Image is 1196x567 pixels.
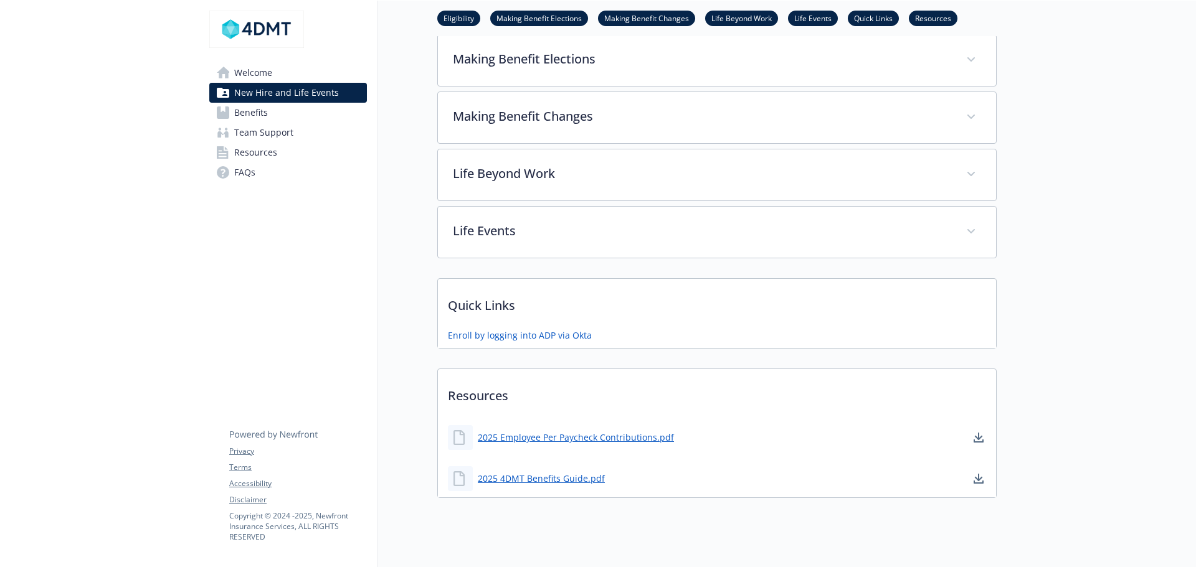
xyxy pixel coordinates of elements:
a: Terms [229,462,366,473]
p: Resources [438,369,996,415]
a: Enroll by logging into ADP via Okta [448,329,592,342]
a: Welcome [209,63,367,83]
div: Life Events [438,207,996,258]
p: Making Benefit Changes [453,107,951,126]
div: Making Benefit Elections [438,35,996,86]
a: Quick Links [848,12,899,24]
p: Quick Links [438,279,996,325]
a: Accessibility [229,478,366,489]
a: download document [971,430,986,445]
a: Team Support [209,123,367,143]
span: Welcome [234,63,272,83]
p: Making Benefit Elections [453,50,951,68]
a: Resources [209,143,367,162]
a: Resources [909,12,957,24]
div: Life Beyond Work [438,149,996,200]
a: 2025 Employee Per Paycheck Contributions.pdf [478,431,674,444]
a: 2025 4DMT Benefits Guide.pdf [478,472,605,485]
a: Making Benefit Changes [598,12,695,24]
div: Making Benefit Changes [438,92,996,143]
span: Benefits [234,103,268,123]
span: Resources [234,143,277,162]
p: Life Beyond Work [453,164,951,183]
span: FAQs [234,162,255,182]
span: Team Support [234,123,293,143]
a: download document [971,471,986,486]
p: Copyright © 2024 - 2025 , Newfront Insurance Services, ALL RIGHTS RESERVED [229,510,366,542]
a: Eligibility [437,12,480,24]
a: Life Beyond Work [705,12,778,24]
a: Benefits [209,103,367,123]
a: Life Events [788,12,838,24]
a: FAQs [209,162,367,182]
a: Making Benefit Elections [490,12,588,24]
p: Life Events [453,222,951,240]
span: New Hire and Life Events [234,83,339,103]
a: Disclaimer [229,494,366,505]
a: New Hire and Life Events [209,83,367,103]
a: Privacy [229,446,366,457]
